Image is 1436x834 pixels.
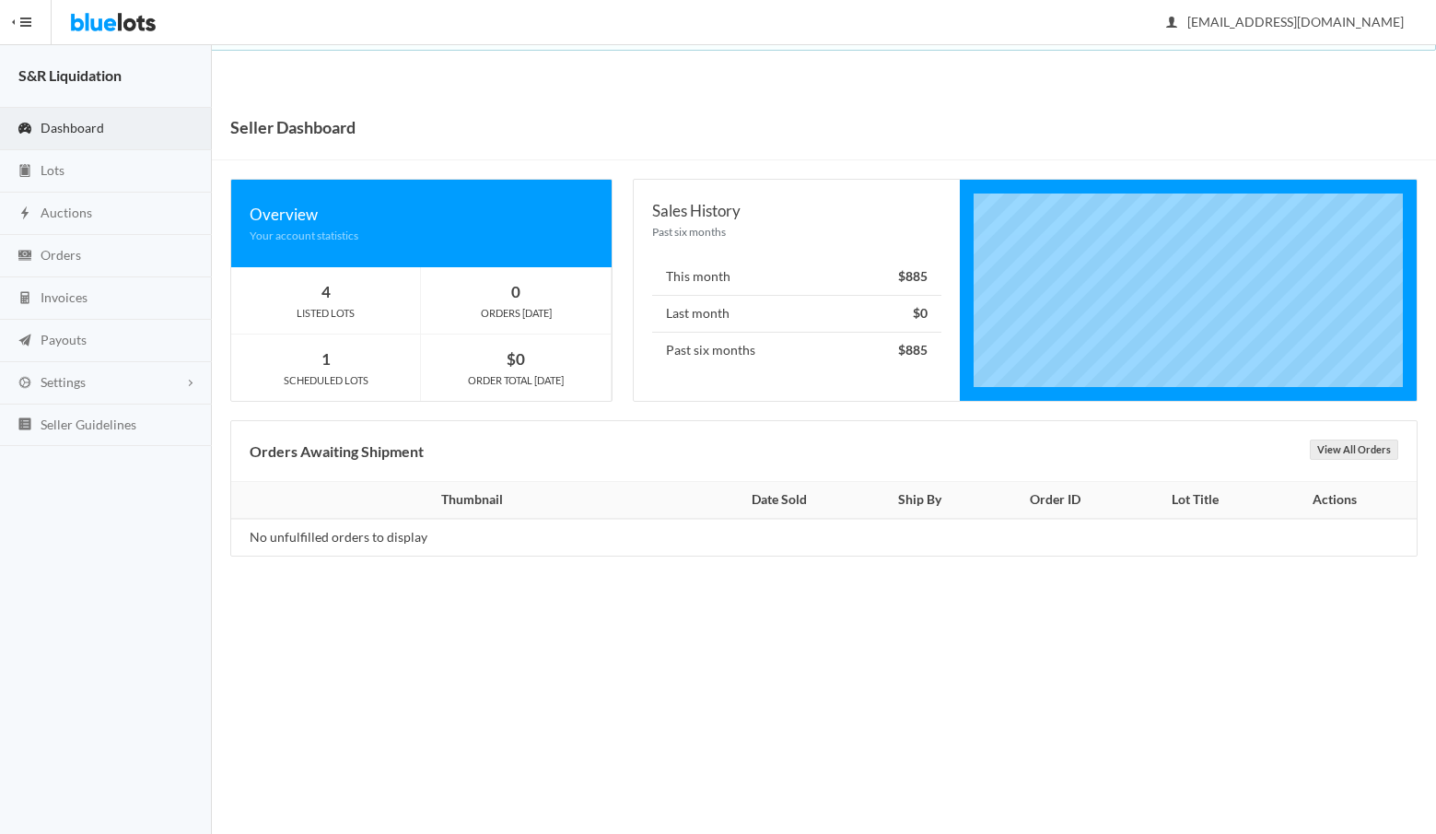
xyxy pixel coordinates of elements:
[321,282,331,301] strong: 4
[652,223,941,241] div: Past six months
[16,163,34,181] ion-icon: clipboard
[41,205,92,220] span: Auctions
[857,482,984,519] th: Ship By
[321,349,331,369] strong: 1
[41,289,88,305] span: Invoices
[898,268,928,284] strong: $885
[230,113,356,141] h1: Seller Dashboard
[898,342,928,358] strong: $885
[913,305,928,321] strong: $0
[652,198,941,223] div: Sales History
[703,482,857,519] th: Date Sold
[421,305,611,322] div: ORDERS [DATE]
[16,333,34,350] ion-icon: paper plane
[652,332,941,369] li: Past six months
[16,417,34,434] ion-icon: list box
[1263,482,1417,519] th: Actions
[507,349,525,369] strong: $0
[1162,15,1181,32] ion-icon: person
[984,482,1127,519] th: Order ID
[41,247,81,263] span: Orders
[16,121,34,138] ion-icon: speedometer
[250,227,593,244] div: Your account statistics
[231,519,703,556] td: No unfulfilled orders to display
[231,372,420,389] div: SCHEDULED LOTS
[41,417,136,432] span: Seller Guidelines
[421,372,611,389] div: ORDER TOTAL [DATE]
[231,305,420,322] div: LISTED LOTS
[16,248,34,265] ion-icon: cash
[18,66,122,84] strong: S&R Liquidation
[250,202,593,227] div: Overview
[1167,14,1404,29] span: [EMAIL_ADDRESS][DOMAIN_NAME]
[1310,440,1398,460] a: View All Orders
[41,120,104,135] span: Dashboard
[250,442,424,460] b: Orders Awaiting Shipment
[41,332,87,347] span: Payouts
[652,295,941,333] li: Last month
[16,206,34,223] ion-icon: flash
[16,375,34,393] ion-icon: cog
[1127,482,1263,519] th: Lot Title
[16,290,34,308] ion-icon: calculator
[511,282,520,301] strong: 0
[652,259,941,296] li: This month
[41,374,86,390] span: Settings
[41,162,64,178] span: Lots
[231,482,703,519] th: Thumbnail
